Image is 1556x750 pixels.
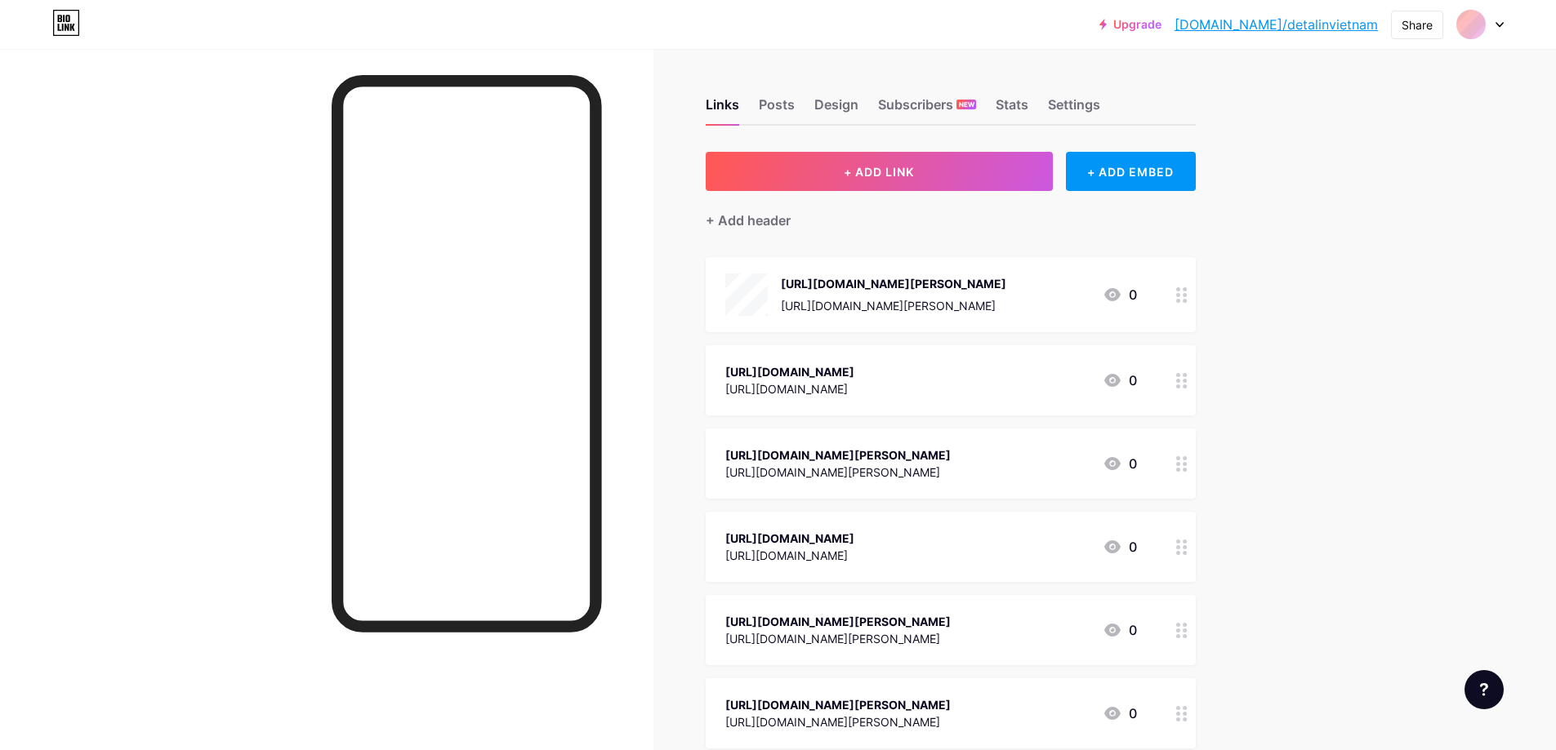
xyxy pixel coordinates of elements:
[725,464,951,481] div: [URL][DOMAIN_NAME][PERSON_NAME]
[1175,15,1378,34] a: [DOMAIN_NAME]/detalinvietnam
[1066,152,1196,191] div: + ADD EMBED
[706,95,739,124] div: Links
[1103,537,1137,557] div: 0
[725,613,951,630] div: [URL][DOMAIN_NAME][PERSON_NAME]
[725,630,951,647] div: [URL][DOMAIN_NAME][PERSON_NAME]
[814,95,858,124] div: Design
[706,211,791,230] div: + Add header
[959,100,974,109] span: NEW
[725,380,854,397] div: [URL][DOMAIN_NAME]
[1402,16,1433,33] div: Share
[706,152,1053,191] button: + ADD LINK
[1103,371,1137,390] div: 0
[1048,95,1100,124] div: Settings
[725,547,854,564] div: [URL][DOMAIN_NAME]
[725,363,854,380] div: [URL][DOMAIN_NAME]
[878,95,976,124] div: Subscribers
[844,165,914,179] span: + ADD LINK
[781,297,1006,314] div: [URL][DOMAIN_NAME][PERSON_NAME]
[1103,620,1137,640] div: 0
[725,446,951,464] div: [URL][DOMAIN_NAME][PERSON_NAME]
[725,696,951,713] div: [URL][DOMAIN_NAME][PERSON_NAME]
[1099,18,1161,31] a: Upgrade
[759,95,795,124] div: Posts
[725,713,951,730] div: [URL][DOMAIN_NAME][PERSON_NAME]
[725,530,854,547] div: [URL][DOMAIN_NAME]
[996,95,1028,124] div: Stats
[781,275,1006,292] div: [URL][DOMAIN_NAME][PERSON_NAME]
[1103,285,1137,304] div: 0
[1103,454,1137,473] div: 0
[1103,703,1137,723] div: 0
